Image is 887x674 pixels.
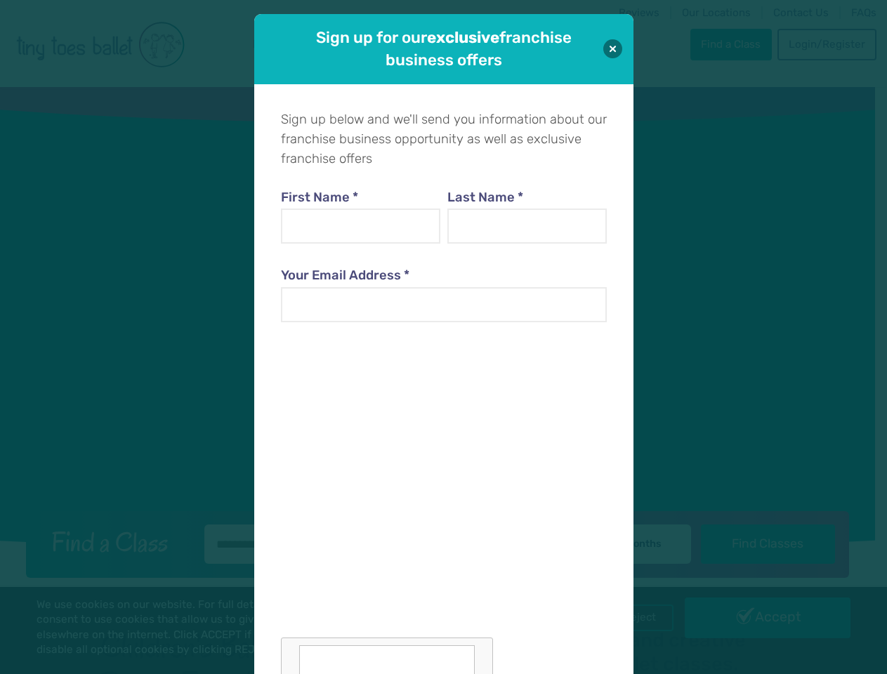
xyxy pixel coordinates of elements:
label: Last Name * [447,188,607,208]
strong: exclusive [427,28,499,47]
label: Your Email Address * [281,266,607,286]
p: Sign up below and we'll send you information about our franchise business opportunity as well as ... [281,110,607,168]
h1: Sign up for our franchise business offers [294,27,594,71]
label: First Name * [281,188,441,208]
